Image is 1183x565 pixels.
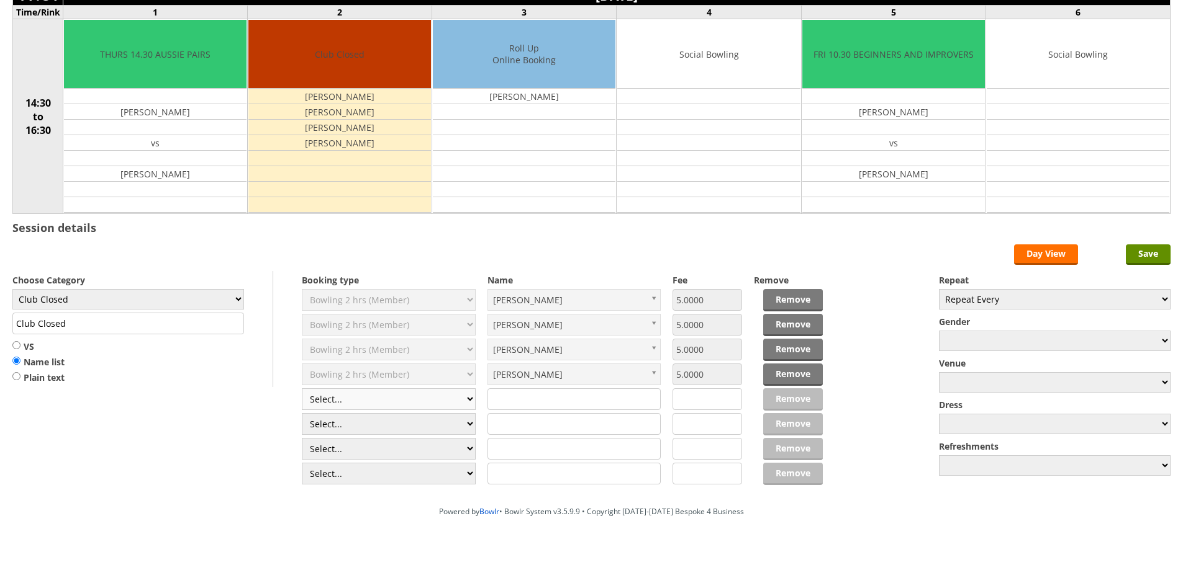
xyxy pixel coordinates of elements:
td: [PERSON_NAME] [802,104,985,120]
td: FRI 10.30 BEGINNERS AND IMPROVERS [802,20,985,89]
label: Plain text [12,371,65,384]
input: Plain text [12,371,20,381]
td: Time/Rink [13,6,63,19]
label: Fee [673,274,742,286]
span: [PERSON_NAME] [493,290,645,310]
td: [PERSON_NAME] [248,104,431,120]
a: [PERSON_NAME] [487,314,661,336]
label: Venue [939,357,1171,369]
td: 3 [432,6,617,19]
span: [PERSON_NAME] [493,339,645,360]
label: Booking type [302,274,476,286]
td: [PERSON_NAME] [64,166,247,182]
a: Remove [763,314,823,336]
label: VS [12,340,65,353]
label: Name list [12,356,65,368]
td: 14:30 to 16:30 [13,19,63,214]
td: vs [802,135,985,151]
td: [PERSON_NAME] [802,166,985,182]
h3: Session details [12,220,96,235]
a: Remove [763,363,823,386]
label: Choose Category [12,274,244,286]
input: Name list [12,356,20,365]
span: [PERSON_NAME] [493,364,645,385]
span: [PERSON_NAME] [493,314,645,335]
span: Powered by • Bowlr System v3.5.9.9 • Copyright [DATE]-[DATE] Bespoke 4 Business [439,506,744,517]
td: [PERSON_NAME] [433,89,615,104]
input: Title/Description [12,313,244,334]
a: Bowlr [479,506,499,517]
input: Save [1126,244,1171,265]
label: Remove [754,274,823,286]
td: 4 [617,6,801,19]
label: Repeat [939,274,1171,286]
td: Club Closed [248,20,431,89]
td: Roll Up Online Booking [433,20,615,89]
td: 2 [248,6,432,19]
td: 6 [986,6,1170,19]
label: Refreshments [939,440,1171,452]
td: vs [64,135,247,151]
td: [PERSON_NAME] [64,104,247,120]
a: [PERSON_NAME] [487,339,661,360]
label: Name [487,274,661,286]
td: 5 [801,6,986,19]
td: [PERSON_NAME] [248,89,431,104]
label: Gender [939,316,1171,327]
a: [PERSON_NAME] [487,363,661,385]
td: THURS 14.30 AUSSIE PAIRS [64,20,247,89]
a: [PERSON_NAME] [487,289,661,311]
td: [PERSON_NAME] [248,120,431,135]
td: Social Bowling [987,20,1169,89]
input: VS [12,340,20,350]
td: Social Bowling [617,20,800,89]
td: 1 [63,6,248,19]
td: [PERSON_NAME] [248,135,431,151]
label: Dress [939,399,1171,411]
a: Remove [763,339,823,361]
a: Remove [763,289,823,311]
a: Day View [1014,244,1078,265]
